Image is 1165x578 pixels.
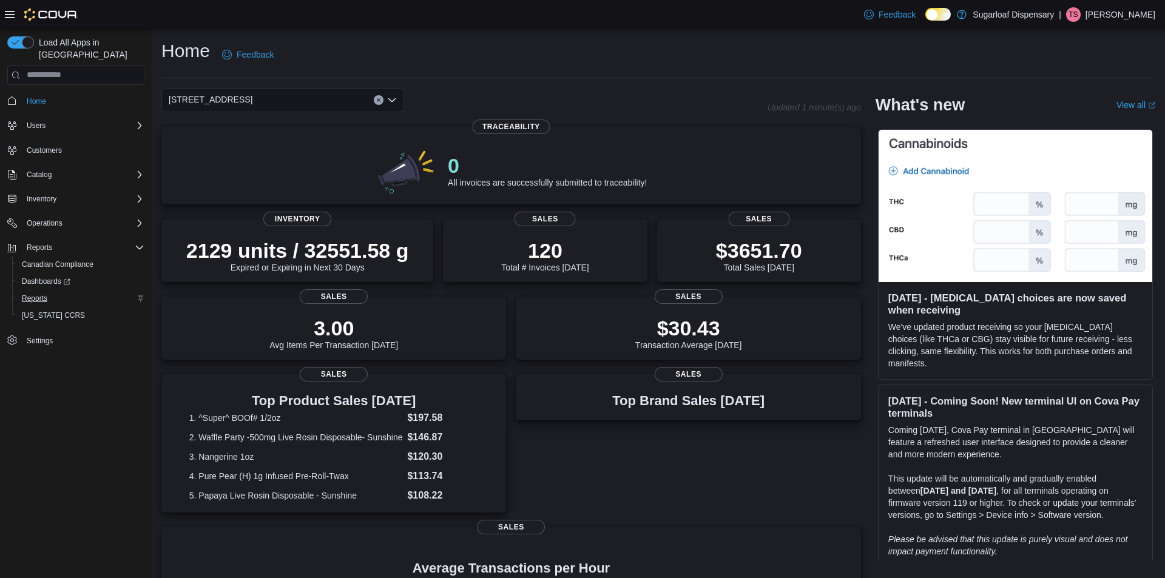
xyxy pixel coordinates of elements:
[22,311,85,320] span: [US_STATE] CCRS
[12,290,149,307] button: Reports
[612,394,765,408] h3: Top Brand Sales [DATE]
[17,274,75,289] a: Dashboards
[501,238,589,263] p: 120
[22,192,144,206] span: Inventory
[22,94,51,109] a: Home
[888,534,1128,556] em: Please be advised that this update is purely visual and does not impact payment functionality.
[189,412,403,424] dt: 1. ^Super^ BOOf# 1/2oz
[17,291,144,306] span: Reports
[655,367,723,381] span: Sales
[22,167,56,182] button: Catalog
[515,212,576,226] span: Sales
[925,8,951,21] input: Dark Mode
[716,238,802,263] p: $3651.70
[22,93,144,109] span: Home
[22,240,57,255] button: Reports
[27,194,56,204] span: Inventory
[477,520,545,534] span: Sales
[1066,7,1081,22] div: Tanya Salas
[217,42,279,67] a: Feedback
[189,431,403,443] dt: 2. Waffle Party -500mg Live Rosin Disposable- Sunshine
[888,395,1143,419] h3: [DATE] - Coming Soon! New terminal UI on Cova Pay terminals
[17,274,144,289] span: Dashboards
[300,289,368,304] span: Sales
[12,273,149,290] a: Dashboards
[859,2,920,27] a: Feedback
[189,489,403,502] dt: 5. Papaya Live Rosin Disposable - Sunshine
[12,256,149,273] button: Canadian Compliance
[655,289,723,304] span: Sales
[17,308,90,323] a: [US_STATE] CCRS
[27,96,46,106] span: Home
[22,277,70,286] span: Dashboards
[22,143,144,158] span: Customers
[186,238,409,272] div: Expired or Expiring in Next 30 Days
[888,424,1143,460] p: Coming [DATE], Cova Pay terminal in [GEOGRAPHIC_DATA] will feature a refreshed user interface des...
[269,316,398,350] div: Avg Items Per Transaction [DATE]
[876,95,965,115] h2: What's new
[888,321,1143,369] p: We've updated product receiving so your [MEDICAL_DATA] choices (like THCa or CBG) stay visible fo...
[2,117,149,134] button: Users
[34,36,144,61] span: Load All Apps in [GEOGRAPHIC_DATA]
[22,332,144,348] span: Settings
[7,87,144,381] nav: Complex example
[12,307,149,324] button: [US_STATE] CCRS
[17,257,98,272] a: Canadian Compliance
[716,238,802,272] div: Total Sales [DATE]
[1148,102,1155,109] svg: External link
[973,7,1054,22] p: Sugarloaf Dispensary
[186,238,409,263] p: 2129 units / 32551.58 g
[2,331,149,349] button: Settings
[22,118,144,133] span: Users
[189,394,479,408] h3: Top Product Sales [DATE]
[2,166,149,183] button: Catalog
[728,212,789,226] span: Sales
[2,215,149,232] button: Operations
[189,470,403,482] dt: 4. Pure Pear (H) 1g Infused Pre-Roll-Twax
[1086,7,1155,22] p: [PERSON_NAME]
[237,49,274,61] span: Feedback
[22,240,144,255] span: Reports
[27,121,46,130] span: Users
[17,291,52,306] a: Reports
[22,216,67,230] button: Operations
[473,119,550,134] span: Traceability
[22,294,47,303] span: Reports
[22,260,93,269] span: Canadian Compliance
[407,449,478,464] dd: $120.30
[22,334,58,348] a: Settings
[1059,7,1061,22] p: |
[879,8,916,21] span: Feedback
[2,92,149,110] button: Home
[1116,100,1155,110] a: View allExternal link
[407,488,478,503] dd: $108.22
[169,92,252,107] span: [STREET_ADDRESS]
[375,146,438,195] img: 0
[2,239,149,256] button: Reports
[171,561,851,576] h4: Average Transactions per Hour
[22,167,144,182] span: Catalog
[387,95,397,105] button: Open list of options
[1069,7,1078,22] span: TS
[888,472,1143,521] p: This update will be automatically and gradually enabled between , for all terminals operating on ...
[2,190,149,207] button: Inventory
[374,95,383,105] button: Clear input
[27,170,52,180] span: Catalog
[22,216,144,230] span: Operations
[501,238,589,272] div: Total # Invoices [DATE]
[161,39,210,63] h1: Home
[448,153,647,178] p: 0
[407,411,478,425] dd: $197.58
[17,257,144,272] span: Canadian Compliance
[635,316,742,350] div: Transaction Average [DATE]
[768,102,861,112] p: Updated 1 minute(s) ago
[22,118,50,133] button: Users
[17,308,144,323] span: Washington CCRS
[263,212,331,226] span: Inventory
[189,451,403,463] dt: 3. Nangerine 1oz
[27,336,53,346] span: Settings
[920,486,996,496] strong: [DATE] and [DATE]
[888,292,1143,316] h3: [DATE] - [MEDICAL_DATA] choices are now saved when receiving
[2,141,149,159] button: Customers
